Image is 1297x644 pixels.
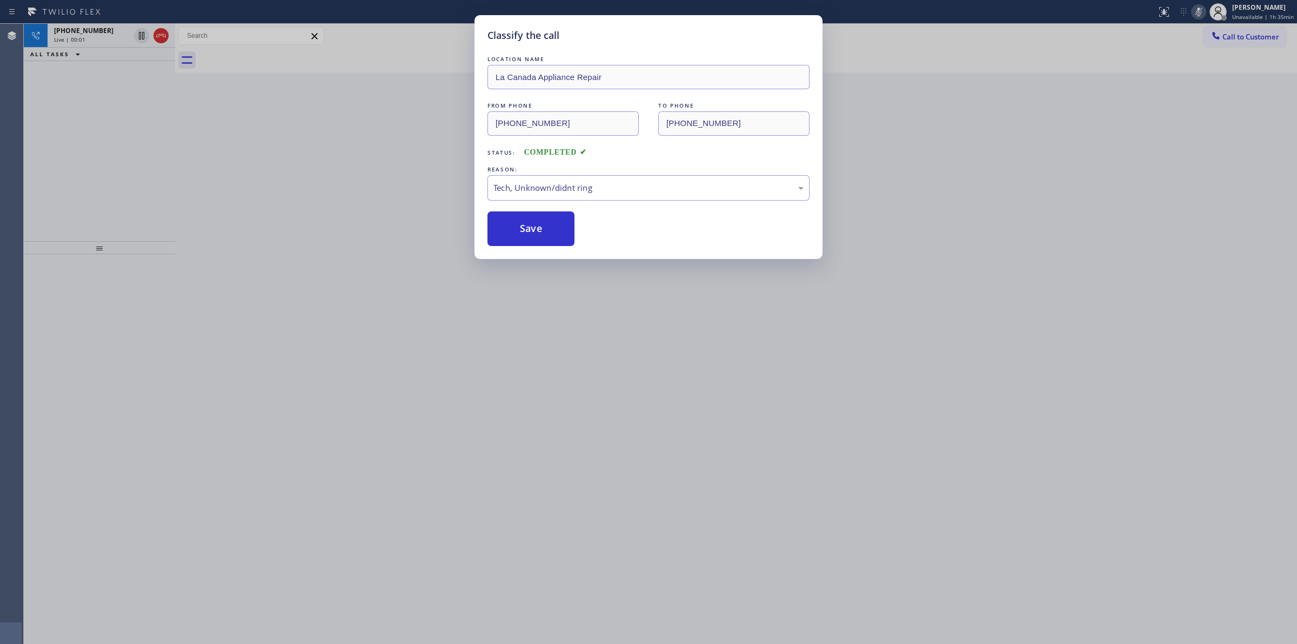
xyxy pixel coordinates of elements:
[487,54,810,65] div: LOCATION NAME
[524,148,587,156] span: COMPLETED
[487,149,516,156] span: Status:
[658,111,810,136] input: To phone
[487,211,574,246] button: Save
[493,182,804,194] div: Tech, Unknown/didnt ring
[487,100,639,111] div: FROM PHONE
[487,28,559,43] h5: Classify the call
[658,100,810,111] div: TO PHONE
[487,164,810,175] div: REASON:
[487,111,639,136] input: From phone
